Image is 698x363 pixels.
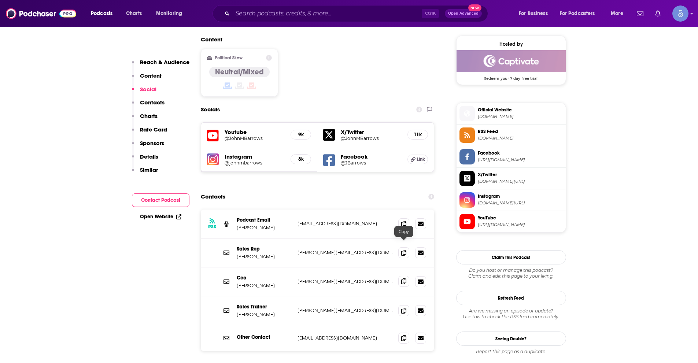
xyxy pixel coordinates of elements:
a: Facebook[URL][DOMAIN_NAME] [459,149,563,164]
span: Facebook [478,150,563,156]
p: Sales Rep [237,246,292,252]
a: Show notifications dropdown [652,7,664,20]
button: Contacts [132,99,165,112]
p: [PERSON_NAME][EMAIL_ADDRESS][DOMAIN_NAME] [298,249,393,256]
p: [PERSON_NAME][EMAIL_ADDRESS][DOMAIN_NAME] [298,278,393,285]
button: Details [132,153,158,167]
span: Logged in as Spiral5-G1 [672,5,688,22]
img: Podchaser - Follow, Share and Rate Podcasts [6,7,76,21]
p: Social [140,86,156,93]
p: Rate Card [140,126,167,133]
p: Similar [140,166,158,173]
p: Podcast Email [237,217,292,223]
a: @johnmbarrows [225,160,285,166]
span: X/Twitter [478,171,563,178]
a: @JohnMBarrows [225,136,285,141]
h5: Youtube [225,129,285,136]
h5: 8k [297,156,305,162]
span: YouTube [478,215,563,221]
input: Search podcasts, credits, & more... [233,8,422,19]
div: Are we missing an episode or update? Use this to check the RSS feed immediately. [456,308,566,320]
button: open menu [514,8,557,19]
span: Do you host or manage this podcast? [456,267,566,273]
button: Contact Podcast [132,193,189,207]
h2: Content [201,36,429,43]
span: Redeem your 7 day free trial! [457,72,566,81]
a: Link [407,155,428,164]
p: [PERSON_NAME] [237,225,292,231]
a: Captivate Deal: Redeem your 7 day free trial! [457,50,566,80]
p: Reach & Audience [140,59,189,66]
img: Captivate Deal: Redeem your 7 day free trial! [457,50,566,72]
h5: Instagram [225,153,285,160]
span: https://www.youtube.com/@JohnMBarrows [478,222,563,227]
button: Sponsors [132,140,164,153]
p: Contacts [140,99,165,106]
p: [PERSON_NAME][EMAIL_ADDRESS][DOMAIN_NAME] [298,307,393,314]
p: [PERSON_NAME] [237,311,292,318]
span: For Podcasters [560,8,595,19]
span: Link [417,156,425,162]
a: Charts [121,8,146,19]
h5: @JBarrows [341,160,402,166]
p: Content [140,72,162,79]
button: Show profile menu [672,5,688,22]
button: Charts [132,112,158,126]
span: More [611,8,623,19]
button: Open AdvancedNew [445,9,482,18]
span: Charts [126,8,142,19]
img: User Profile [672,5,688,22]
h3: RSS [208,224,216,230]
a: Instagram[DOMAIN_NAME][URL] [459,192,563,208]
span: New [468,4,481,11]
div: Hosted by [457,41,566,47]
a: X/Twitter[DOMAIN_NAME][URL] [459,171,563,186]
span: https://www.facebook.com/JBarrows [478,157,563,163]
span: feeds.captivate.fm [478,136,563,141]
span: Instagram [478,193,563,200]
img: iconImage [207,153,219,165]
button: open menu [86,8,122,19]
p: [PERSON_NAME] [237,253,292,260]
h5: Facebook [341,153,402,160]
span: RSS Feed [478,128,563,135]
div: Claim and edit this page to your liking. [456,267,566,279]
h2: Socials [201,103,220,116]
div: Search podcasts, credits, & more... [219,5,495,22]
span: Monitoring [156,8,182,19]
p: [PERSON_NAME] [237,282,292,289]
h5: 9k [297,132,305,138]
span: podcast.jbarrows.com [478,114,563,119]
span: Open Advanced [448,12,479,15]
span: twitter.com/JohnMBarrows [478,179,563,184]
p: Details [140,153,158,160]
button: open menu [151,8,192,19]
button: Refresh Feed [456,291,566,305]
a: RSS Feed[DOMAIN_NAME] [459,127,563,143]
div: Copy [394,226,413,237]
button: Claim This Podcast [456,250,566,264]
span: Podcasts [91,8,112,19]
span: Ctrl K [422,9,439,18]
p: Other Contact [237,334,292,340]
button: open menu [555,8,606,19]
a: Official Website[DOMAIN_NAME] [459,106,563,121]
a: Show notifications dropdown [634,7,646,20]
button: open menu [606,8,632,19]
h5: X/Twitter [341,129,402,136]
button: Content [132,72,162,86]
button: Reach & Audience [132,59,189,72]
a: Open Website [140,214,181,220]
h5: @JohnMBarrows [341,136,402,141]
button: Rate Card [132,126,167,140]
p: Ceo [237,275,292,281]
button: Social [132,86,156,99]
span: Official Website [478,107,563,113]
button: Similar [132,166,158,180]
div: Report this page as a duplicate. [456,349,566,355]
h4: Neutral/Mixed [215,67,264,77]
h2: Political Skew [215,55,243,60]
